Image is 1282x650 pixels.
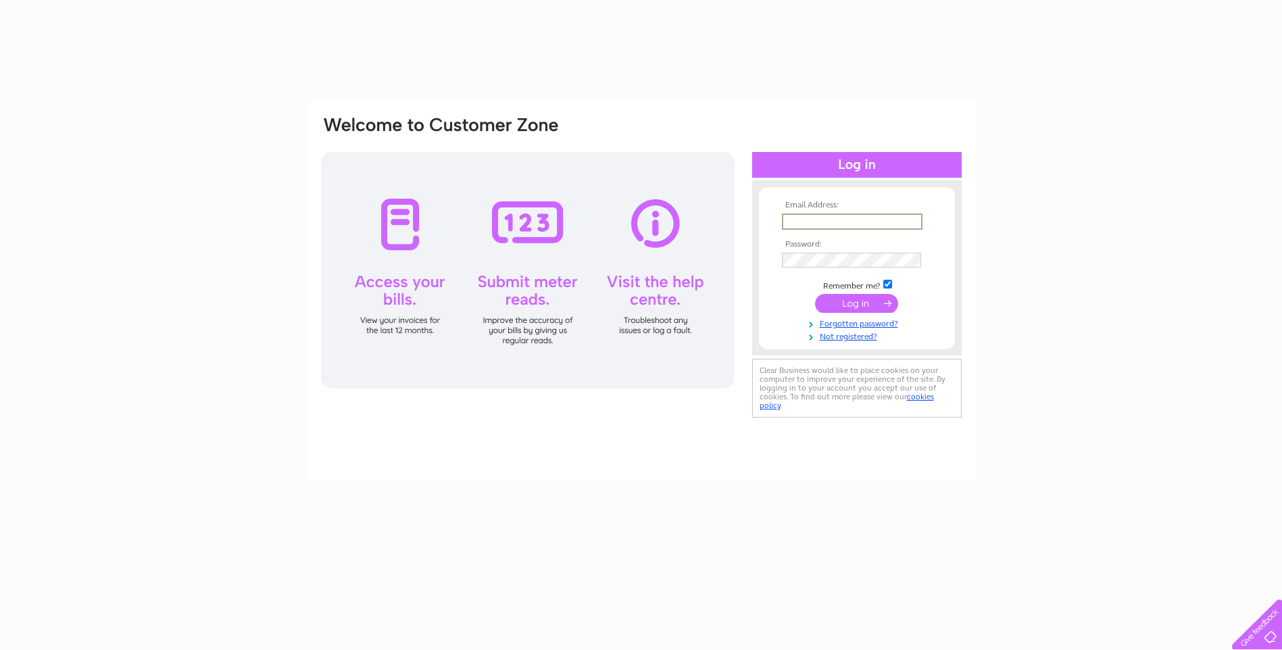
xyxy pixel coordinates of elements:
[782,329,935,342] a: Not registered?
[779,201,935,210] th: Email Address:
[760,392,934,410] a: cookies policy
[782,316,935,329] a: Forgotten password?
[779,240,935,249] th: Password:
[815,294,898,313] input: Submit
[752,359,962,418] div: Clear Business would like to place cookies on your computer to improve your experience of the sit...
[779,278,935,291] td: Remember me?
